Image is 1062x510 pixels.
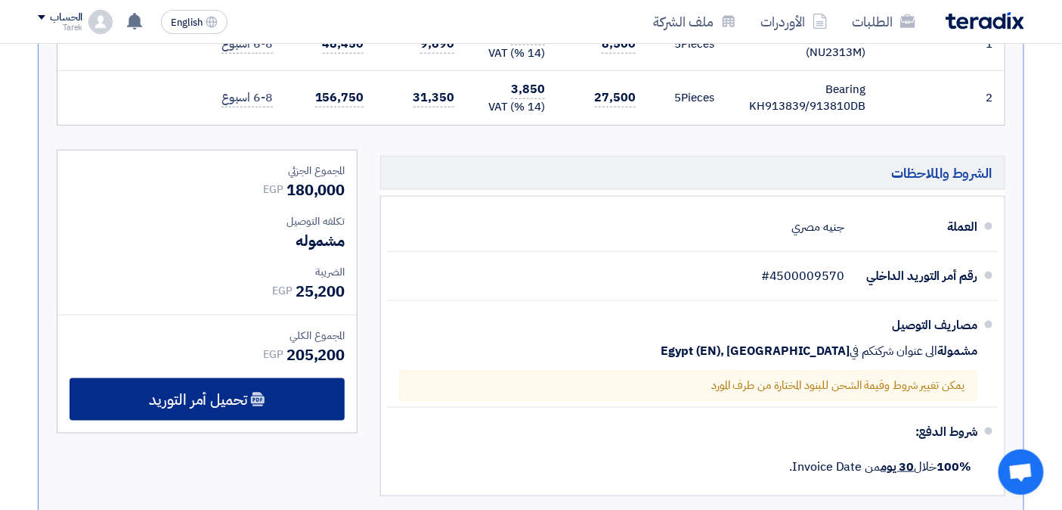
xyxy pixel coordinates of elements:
div: المجموع الكلي [70,328,345,344]
div: Bearing KH913839/913810DB [738,81,865,115]
div: مصاريف التوصيل [856,307,977,344]
span: الى عنوان شركتكم في [850,344,937,359]
td: 2 [980,71,1005,125]
strong: 100% [937,458,971,476]
td: Pieces [648,71,726,125]
span: مشمولة [938,344,977,359]
span: EGP [263,182,283,197]
div: العملة [856,209,977,245]
button: English [161,10,228,34]
span: 156,750 [315,89,364,107]
div: Open chat [999,449,1044,495]
div: (14 %) VAT [478,98,545,116]
span: 5 [675,36,682,52]
span: 31,350 [413,89,454,107]
td: Pieces [648,17,726,71]
span: خلال من Invoice Date. [790,458,971,476]
span: EGP [263,347,283,362]
span: 6-8 اسبوع [221,89,273,107]
div: يمكن تغيير شروط وقيمة الشحن للبنود المختارة من طرف المورد [399,371,977,401]
div: جنيه مصري [792,213,844,241]
span: مشموله [296,229,345,252]
span: 9,690 [420,35,454,54]
span: 25,200 [296,280,345,303]
span: 3,850 [511,80,545,99]
span: 180,000 [286,179,345,201]
span: 5 [675,89,682,106]
div: المجموع الجزئي [70,163,345,179]
span: 48,450 [323,35,364,54]
td: 1 [980,17,1005,71]
span: 6-8 اسبوع [221,35,273,54]
span: 205,200 [286,344,345,366]
span: English [171,17,203,28]
div: الضريبة [70,264,345,280]
div: تكلفه التوصيل [70,213,345,229]
u: 30 يوم [881,458,914,476]
span: EGP [272,283,293,299]
div: (14 %) VAT [478,45,545,62]
div: رقم أمر التوريد الداخلي [856,258,977,294]
span: #4500009570 [761,269,844,284]
a: ملف الشركة [641,4,748,39]
span: 27,500 [595,89,636,107]
div: Tarek [38,23,82,32]
span: Egypt (EN), [GEOGRAPHIC_DATA] [661,344,850,359]
span: 8,500 [602,35,636,54]
div: الحساب [50,11,82,24]
span: تحميل أمر التوريد [150,393,247,406]
img: Teradix logo [946,12,1024,30]
img: profile_test.png [88,10,113,34]
h5: الشروط والملاحظات [380,156,1005,190]
a: الأوردرات [748,4,840,39]
div: شروط الدفع: [411,414,977,450]
a: الطلبات [840,4,927,39]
